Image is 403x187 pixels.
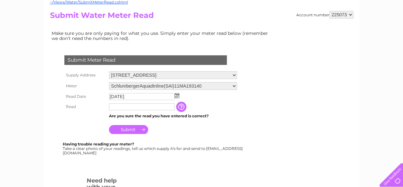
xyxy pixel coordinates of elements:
[63,142,134,146] b: Having trouble reading your meter?
[348,27,357,32] a: Blog
[51,4,352,31] div: Clear Business is a trading name of Verastar Limited (registered in [GEOGRAPHIC_DATA] No. 3667643...
[63,91,107,102] th: Read Date
[64,55,227,65] div: Submit Meter Read
[109,125,148,134] input: Submit
[291,27,303,32] a: Water
[63,102,107,112] th: Read
[50,11,353,23] h2: Submit Water Meter Read
[307,27,321,32] a: Energy
[63,81,107,91] th: Meter
[176,102,188,112] input: Information
[296,11,353,19] div: Account number
[63,142,244,155] div: Take a clear photo of your readings, tell us which supply it's for and send to [EMAIL_ADDRESS][DO...
[175,93,179,98] img: ...
[283,3,327,11] a: 0333 014 3131
[382,27,397,32] a: Log out
[63,70,107,81] th: Supply Address
[325,27,344,32] a: Telecoms
[361,27,376,32] a: Contact
[50,29,273,43] td: Make sure you are only paying for what you use. Simply enter your meter read below (remember we d...
[107,112,239,120] td: Are you sure the read you have entered is correct?
[14,17,47,36] img: logo.png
